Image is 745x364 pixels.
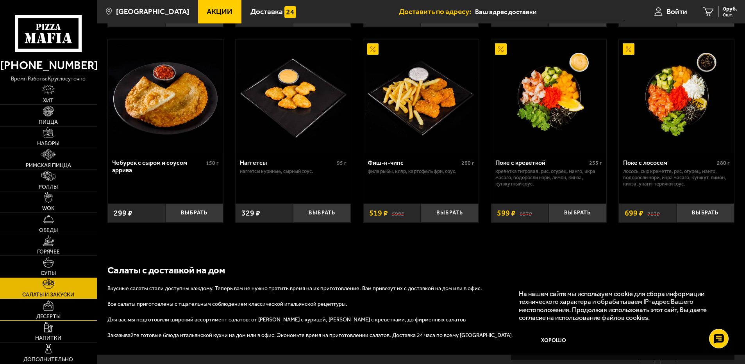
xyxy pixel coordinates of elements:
div: Поке с лососем [623,159,715,166]
div: Поке с креветкой [495,159,587,166]
input: Ваш адрес доставки [475,5,624,19]
span: 150 г [206,160,219,166]
span: Напитки [35,335,61,341]
p: креветка тигровая, рис, огурец, манго, икра масаго, водоросли Нори, лимон, кинза, кунжутный соус. [495,168,602,187]
button: Выбрать [421,203,479,223]
img: Поке с лососем [620,39,733,153]
span: 329 ₽ [241,209,260,217]
div: Чебурек с сыром и соусом аррива [112,159,204,174]
span: 599 ₽ [497,209,516,217]
a: АкционныйПоке с креветкой [491,39,606,153]
a: Наггетсы [236,39,351,153]
span: Для вас мы подготовили широкий ассортимент салатов: от [PERSON_NAME] с курицей, [PERSON_NAME] с к... [107,316,466,323]
span: Все салаты приготовлены с тщательным соблюдением классической итальянской рецептуры. [107,301,347,307]
span: WOK [42,206,54,211]
img: Фиш-н-чипс [364,39,478,153]
span: Пицца [39,120,58,125]
span: Акции [207,8,232,15]
a: Чебурек с сыром и соусом аррива [108,39,223,153]
span: Вкусные салаты стали доступны каждому. Теперь вам не нужно тратить время на их приготовление. Вам... [107,285,482,292]
span: Салаты и закуски [22,292,74,298]
p: На нашем сайте мы используем cookie для сбора информации технического характера и обрабатываем IP... [519,290,722,322]
button: Выбрать [676,203,734,223]
span: [GEOGRAPHIC_DATA] [116,8,189,15]
img: 15daf4d41897b9f0e9f617042186c801.svg [284,6,296,18]
span: 95 г [337,160,347,166]
div: Фиш-н-чипс [368,159,459,166]
span: 255 г [589,160,602,166]
button: Хорошо [519,329,589,353]
span: 0 руб. [723,6,737,12]
s: 599 ₽ [392,209,404,217]
span: 299 ₽ [114,209,132,217]
p: наггетсы куриные, сырный соус. [240,168,347,175]
div: Наггетсы [240,159,335,166]
button: Выбрать [548,203,606,223]
span: 260 г [461,160,474,166]
img: Наггетсы [236,39,350,153]
span: Заказывайте готовые блюда итальянской кухни на дом или в офис. Экономьте время на приготовлении с... [107,332,513,339]
span: Роллы [39,184,58,190]
a: АкционныйПоке с лососем [619,39,734,153]
span: Дополнительно [23,357,73,362]
img: Акционный [495,43,507,55]
span: Обеды [39,228,58,233]
span: Супы [41,271,56,276]
button: Выбрать [293,203,351,223]
span: Горячее [37,249,60,255]
span: Войти [666,8,687,15]
p: филе рыбы, кляр, картофель фри, соус. [368,168,474,175]
img: Поке с креветкой [492,39,606,153]
img: Акционный [367,43,379,55]
span: 0 шт. [723,12,737,17]
s: 763 ₽ [647,209,660,217]
span: Наборы [37,141,59,146]
img: Акционный [623,43,634,55]
button: Выбрать [165,203,223,223]
img: Чебурек с сыром и соусом аррива [109,39,222,153]
span: Римская пицца [26,163,71,168]
span: Десерты [36,314,61,319]
p: лосось, Сыр креметте, рис, огурец, манго, водоросли Нори, икра масаго, кунжут, лимон, кинза, унаг... [623,168,730,187]
span: Хит [43,98,54,103]
s: 657 ₽ [520,209,532,217]
span: 699 ₽ [625,209,643,217]
span: Доставить по адресу: [399,8,475,15]
span: 280 г [717,160,730,166]
span: 519 ₽ [369,209,388,217]
a: АкционныйФиш-н-чипс [363,39,479,153]
span: Доставка [250,8,283,15]
b: Салаты с доставкой на дом [107,265,225,276]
